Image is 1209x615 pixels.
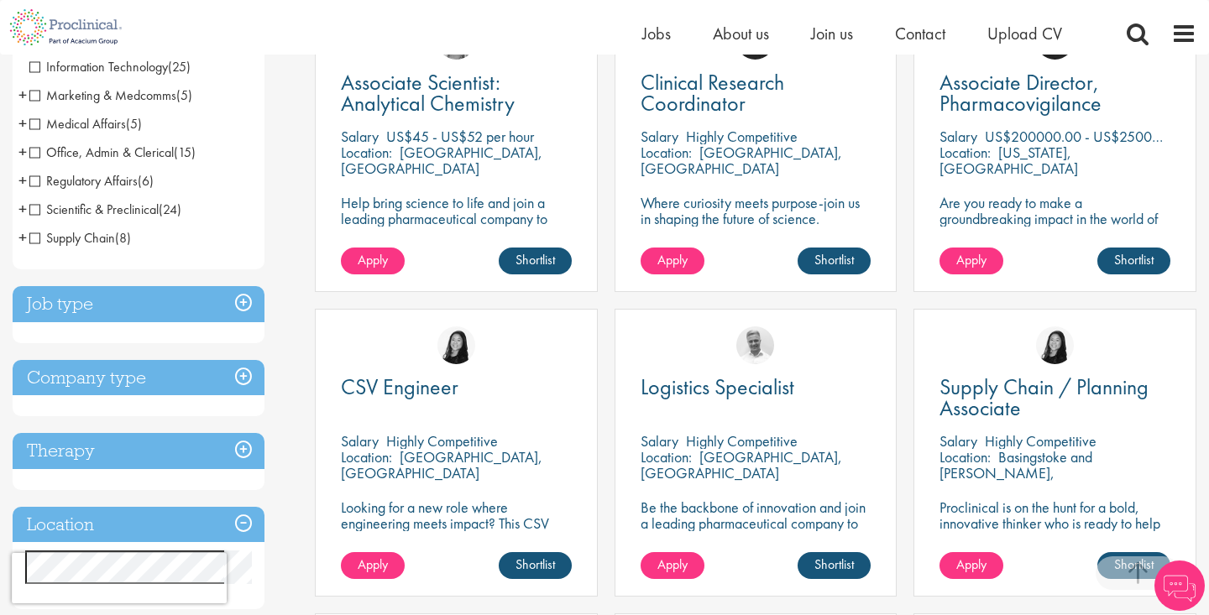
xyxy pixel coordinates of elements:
span: Information Technology [29,58,168,76]
p: [GEOGRAPHIC_DATA], [GEOGRAPHIC_DATA] [341,143,542,178]
span: Salary [341,431,379,451]
img: Chatbot [1154,560,1205,611]
span: Marketing & Medcomms [29,86,176,104]
span: Medical Affairs [29,115,142,133]
span: Medical Affairs [29,115,126,133]
span: Salary [939,431,977,451]
a: Supply Chain / Planning Associate [939,377,1170,419]
span: Regulatory Affairs [29,172,138,190]
p: Highly Competitive [386,431,498,451]
span: Location: [939,447,991,466]
a: Associate Director, Pharmacovigilance [939,72,1170,114]
p: US$45 - US$52 per hour [386,127,534,146]
span: Apply [358,251,388,268]
span: Salary [341,127,379,146]
p: Help bring science to life and join a leading pharmaceutical company to play a key role in delive... [341,195,572,274]
span: Apply [956,251,987,268]
a: CSV Engineer [341,377,572,398]
p: Highly Competitive [686,127,798,146]
span: Location: [939,143,991,162]
span: Location: [641,447,692,466]
span: Logistics Specialist [641,373,794,401]
a: About us [713,23,769,44]
span: Marketing & Medcomms [29,86,192,104]
h3: Therapy [13,433,264,469]
span: Location: [341,447,392,466]
span: (5) [126,115,142,133]
span: Location: [341,143,392,162]
a: Logistics Specialist [641,377,871,398]
img: Numhom Sudsok [1036,326,1074,364]
p: [US_STATE], [GEOGRAPHIC_DATA] [939,143,1078,178]
span: Information Technology [29,58,191,76]
p: [GEOGRAPHIC_DATA], [GEOGRAPHIC_DATA] [641,143,842,178]
a: Apply [641,248,704,274]
span: + [18,225,27,250]
a: Shortlist [499,552,572,579]
span: CSV Engineer [341,373,458,401]
span: (25) [168,58,191,76]
span: + [18,196,27,222]
span: Clinical Research Coordinator [641,68,784,117]
span: + [18,111,27,136]
p: Looking for a new role where engineering meets impact? This CSV Engineer role is calling your name! [341,499,572,547]
span: Scientific & Preclinical [29,201,159,218]
a: Shortlist [798,248,871,274]
h3: Location [13,507,264,543]
a: Join us [811,23,853,44]
p: Basingstoke and [PERSON_NAME], [GEOGRAPHIC_DATA] [939,447,1092,498]
span: + [18,82,27,107]
p: Where curiosity meets purpose-join us in shaping the future of science. [641,195,871,227]
a: Upload CV [987,23,1062,44]
span: Apply [956,555,987,573]
span: Associate Director, Pharmacovigilance [939,68,1102,117]
a: Shortlist [1097,552,1170,579]
p: Highly Competitive [686,431,798,451]
span: Associate Scientist: Analytical Chemistry [341,68,515,117]
h3: Job type [13,286,264,322]
a: Shortlist [1097,248,1170,274]
span: Regulatory Affairs [29,172,154,190]
span: (6) [138,172,154,190]
a: Associate Scientist: Analytical Chemistry [341,72,572,114]
img: Joshua Bye [736,326,774,364]
span: + [18,139,27,164]
a: Apply [341,552,405,579]
span: (24) [159,201,181,218]
img: Numhom Sudsok [437,326,475,364]
a: Shortlist [798,552,871,579]
a: Shortlist [499,248,572,274]
a: Jobs [642,23,671,44]
p: [GEOGRAPHIC_DATA], [GEOGRAPHIC_DATA] [641,447,842,482]
span: Salary [939,127,977,146]
p: Be the backbone of innovation and join a leading pharmaceutical company to help keep life-changin... [641,499,871,563]
p: Proclinical is on the hunt for a bold, innovative thinker who is ready to help push the boundarie... [939,499,1170,563]
span: Apply [657,251,688,268]
p: Highly Competitive [985,431,1096,451]
span: Location: [641,143,692,162]
a: Apply [341,248,405,274]
p: Are you ready to make a groundbreaking impact in the world of biotechnology? Join a growing compa... [939,195,1170,274]
a: Clinical Research Coordinator [641,72,871,114]
span: + [18,168,27,193]
span: (15) [174,143,196,161]
span: (8) [115,229,131,247]
span: Apply [657,555,688,573]
span: Scientific & Preclinical [29,201,181,218]
div: Company type [13,360,264,396]
a: Contact [895,23,945,44]
span: Supply Chain / Planning Associate [939,373,1149,422]
span: (5) [176,86,192,104]
a: Apply [641,552,704,579]
span: Salary [641,127,678,146]
a: Apply [939,552,1003,579]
